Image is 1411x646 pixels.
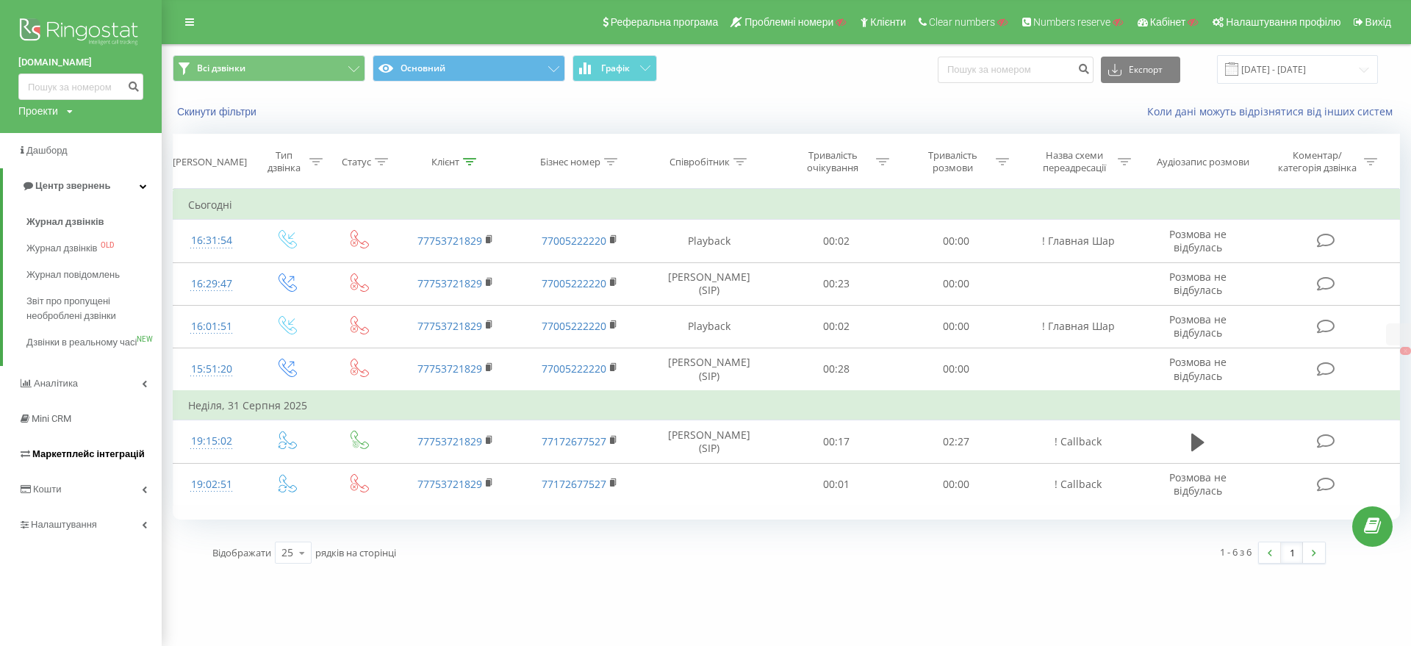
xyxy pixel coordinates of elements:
div: 19:15:02 [188,427,235,456]
a: [DOMAIN_NAME] [18,55,143,70]
span: Відображати [212,546,271,559]
a: Журнал повідомлень [26,262,162,288]
span: рядків на сторінці [315,546,396,559]
span: Clear numbers [929,16,995,28]
div: Назва схеми переадресації [1035,149,1114,174]
span: Розмова не відбулась [1169,312,1227,340]
div: Аудіозапис розмови [1157,156,1249,168]
div: Статус [342,156,371,168]
button: X [1400,347,1411,355]
a: 77753721829 [417,234,482,248]
a: 77005222220 [542,362,606,376]
td: 00:23 [777,262,897,305]
a: 77005222220 [542,234,606,248]
td: 00:00 [897,220,1016,262]
span: Розмова не відбулась [1169,227,1227,254]
div: 19:02:51 [188,470,235,499]
div: [PERSON_NAME] [173,156,247,168]
td: ! Callback [1016,463,1141,506]
span: Розмова не відбулась [1169,470,1227,498]
span: Журнал повідомлень [26,268,120,282]
td: 00:00 [897,348,1016,391]
td: [PERSON_NAME] (SIP) [642,348,776,391]
div: 15:51:20 [188,355,235,384]
a: 77005222220 [542,276,606,290]
a: 77753721829 [417,319,482,333]
span: Реферальна програма [611,16,719,28]
td: Неділя, 31 Серпня 2025 [173,391,1400,420]
span: Проблемні номери [744,16,833,28]
span: Маркетплейс інтеграцій [32,448,145,459]
td: [PERSON_NAME] (SIP) [642,262,776,305]
a: Журнал дзвінків [26,209,162,235]
span: Mini CRM [32,413,71,424]
td: ! Callback [1016,420,1141,463]
span: Numbers reserve [1033,16,1110,28]
a: 1 [1281,542,1303,563]
a: 77172677527 [542,434,606,448]
button: Експорт [1101,57,1180,83]
a: 77753721829 [417,362,482,376]
a: Центр звернень [3,168,162,204]
span: Аналiтика [34,378,78,389]
td: 00:01 [777,463,897,506]
a: Коли дані можуть відрізнятися вiд інших систем [1147,104,1400,118]
div: Проекти [18,104,58,118]
button: Всі дзвінки [173,55,365,82]
a: Звіт про пропущені необроблені дзвінки [26,288,162,329]
span: Розмова не відбулась [1169,270,1227,297]
div: 25 [281,545,293,560]
div: 1 - 6 з 6 [1220,545,1252,559]
div: 16:29:47 [188,270,235,298]
div: Тривалість розмови [913,149,992,174]
input: Пошук за номером [938,57,1094,83]
div: 16:31:54 [188,226,235,255]
div: Співробітник [669,156,730,168]
span: Графік [601,63,630,73]
td: [PERSON_NAME] (SIP) [642,420,776,463]
td: 00:17 [777,420,897,463]
span: Журнал дзвінків [26,241,97,256]
td: 00:00 [897,305,1016,348]
a: Дзвінки в реальному часіNEW [26,329,162,356]
a: 77753721829 [417,434,482,448]
span: Дзвінки в реальному часі [26,335,137,350]
td: 00:00 [897,463,1016,506]
td: ! Главная Шар [1016,305,1141,348]
td: 00:02 [777,305,897,348]
span: Дашборд [26,145,68,156]
td: ! Главная Шар [1016,220,1141,262]
td: Сьогодні [173,190,1400,220]
div: Клієнт [431,156,459,168]
button: Скинути фільтри [173,105,264,118]
button: Графік [572,55,657,82]
div: Тривалість очікування [794,149,872,174]
td: 02:27 [897,420,1016,463]
button: Основний [373,55,565,82]
td: 00:28 [777,348,897,391]
span: Всі дзвінки [197,62,245,74]
div: Тип дзвінка [263,149,306,174]
a: 77753721829 [417,477,482,491]
span: Розмова не відбулась [1169,355,1227,382]
span: Звіт про пропущені необроблені дзвінки [26,294,154,323]
a: 77753721829 [417,276,482,290]
a: Журнал дзвінківOLD [26,235,162,262]
input: Пошук за номером [18,73,143,100]
span: Кошти [33,484,61,495]
a: 77172677527 [542,477,606,491]
span: Клієнти [870,16,906,28]
span: Центр звернень [35,180,110,191]
td: 00:00 [897,262,1016,305]
span: Налаштування [31,519,97,530]
img: Ringostat logo [18,15,143,51]
span: Журнал дзвінків [26,215,104,229]
td: Playback [642,305,776,348]
a: 77005222220 [542,319,606,333]
span: Кабінет [1150,16,1186,28]
div: Коментар/категорія дзвінка [1274,149,1360,174]
td: 00:02 [777,220,897,262]
div: Бізнес номер [540,156,600,168]
div: 16:01:51 [188,312,235,341]
td: Playback [642,220,776,262]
